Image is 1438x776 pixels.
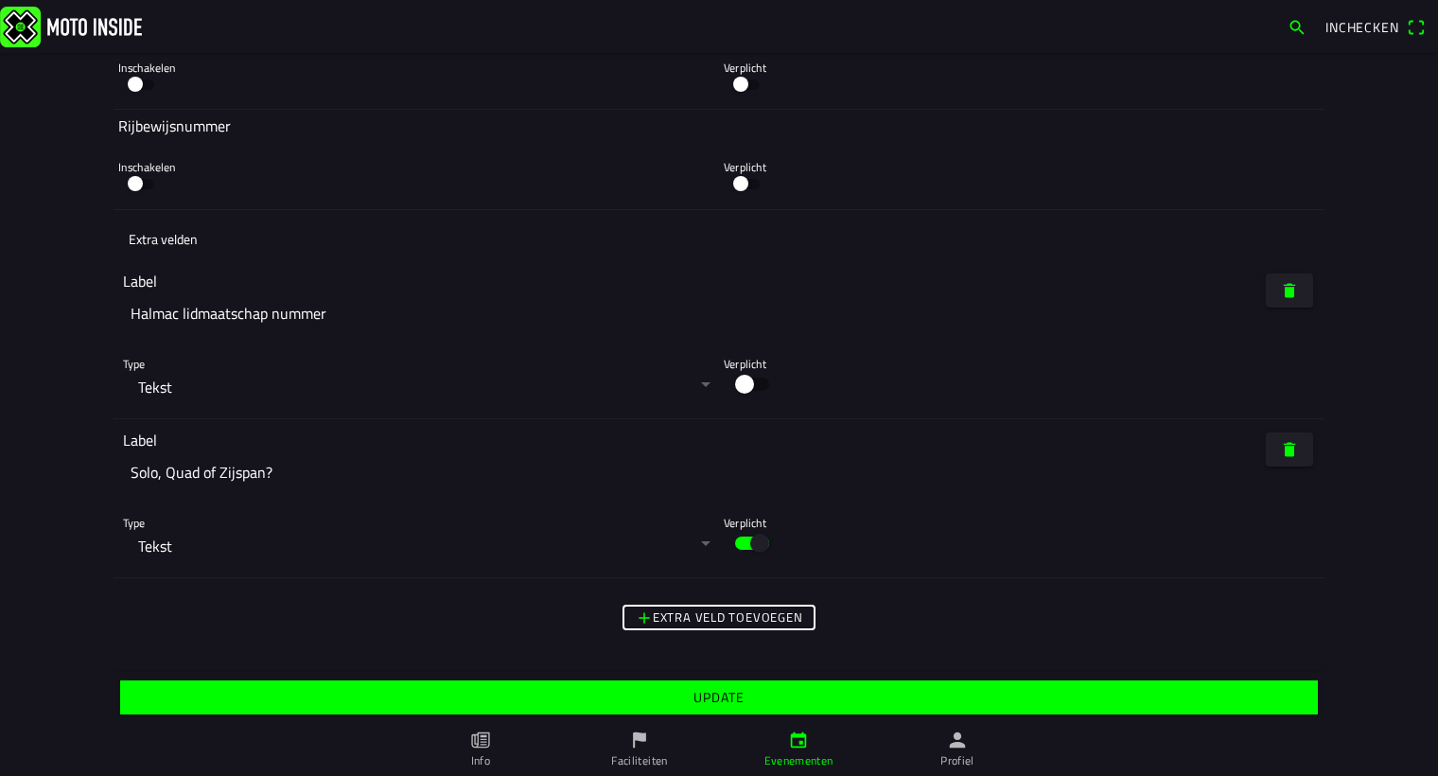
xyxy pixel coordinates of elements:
ion-label: Label [123,429,157,451]
ion-label: Faciliteiten [611,752,667,769]
ion-label: Verplicht [724,59,1171,76]
a: search [1278,10,1316,43]
ion-col: Rijbewijsnummer [114,110,1324,142]
ion-icon: person [947,730,968,750]
ion-text: Update [693,691,744,704]
ion-icon: flag [629,730,650,750]
a: Incheckenqr scanner [1316,10,1434,43]
ion-label: Evenementen [764,752,833,769]
ion-label: Verplicht [724,355,1167,372]
ion-button: Extra veld toevoegen [623,605,815,630]
ion-label: Inschakelen [118,59,566,76]
input: Geef dit veld een naam [123,451,714,493]
ion-label: Type [123,514,567,531]
span: Inchecken [1325,17,1399,37]
ion-label: Inschakelen [118,158,566,175]
ion-label: Verplicht [724,514,1167,531]
ion-label: Extra velden [129,229,198,249]
ion-icon: paper [470,730,491,750]
input: Geef dit veld een naam [123,292,714,334]
ion-label: Profiel [940,752,974,769]
ion-icon: calendar [788,730,809,750]
ion-label: Label [123,270,157,292]
ion-label: Verplicht [724,158,1171,175]
ion-label: Info [471,752,490,769]
ion-label: Type [123,355,567,372]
